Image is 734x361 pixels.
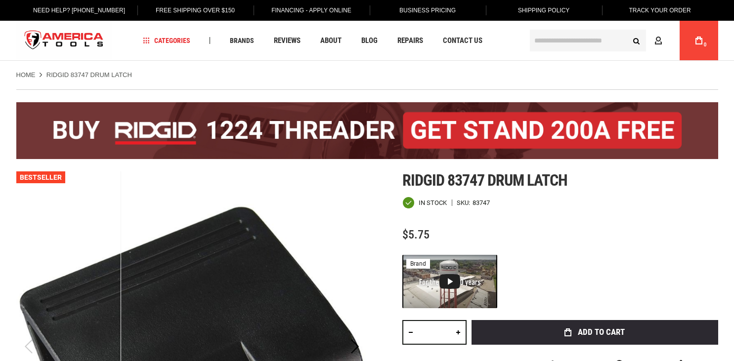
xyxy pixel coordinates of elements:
span: About [320,37,342,44]
div: 83747 [473,200,490,206]
span: $5.75 [402,228,430,241]
button: Add to Cart [472,320,718,345]
span: Blog [361,37,378,44]
strong: RIDGID 83747 DRUM LATCH [46,71,132,79]
a: Blog [357,34,382,47]
a: Categories [138,34,195,47]
span: Reviews [274,37,301,44]
button: Search [627,31,646,50]
span: Brands [230,37,254,44]
span: Ridgid 83747 drum latch [402,171,568,190]
a: 0 [690,21,708,60]
a: Reviews [269,34,305,47]
span: 0 [704,42,707,47]
span: Shipping Policy [518,7,570,14]
a: Contact Us [438,34,487,47]
span: In stock [419,200,447,206]
span: Categories [143,37,190,44]
img: BOGO: Buy the RIDGID® 1224 Threader (26092), get the 92467 200A Stand FREE! [16,102,718,159]
a: Home [16,71,36,80]
a: store logo [16,22,112,59]
span: Contact Us [443,37,482,44]
a: Brands [225,34,259,47]
a: Repairs [393,34,428,47]
img: America Tools [16,22,112,59]
span: Repairs [397,37,423,44]
strong: SKU [457,200,473,206]
div: Availability [402,197,447,209]
span: Add to Cart [578,328,625,336]
a: About [316,34,346,47]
